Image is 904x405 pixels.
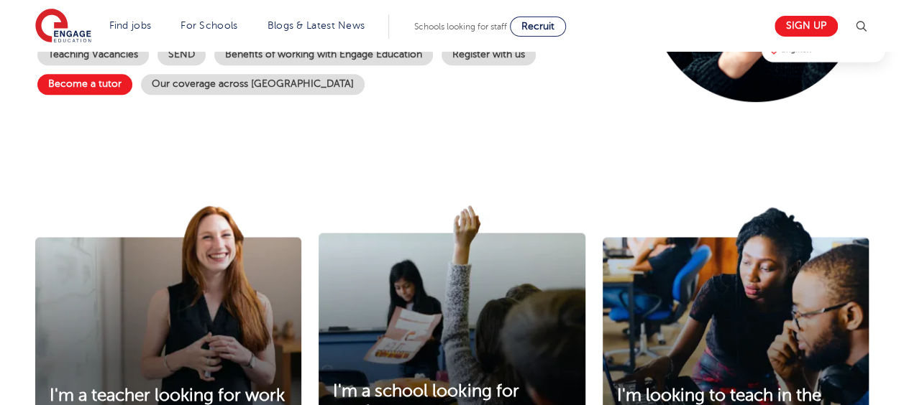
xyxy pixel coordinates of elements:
a: Recruit [510,17,566,37]
a: Blogs & Latest News [268,20,365,31]
a: Teaching Vacancies [37,45,149,65]
a: Benefits of working with Engage Education [214,45,433,65]
a: Find jobs [109,20,152,31]
img: Engage Education [35,9,91,45]
a: Become a tutor [37,74,132,95]
span: Recruit [521,21,554,32]
a: SEND [157,45,206,65]
a: For Schools [181,20,237,31]
span: Schools looking for staff [414,22,507,32]
a: Our coverage across [GEOGRAPHIC_DATA] [141,74,365,95]
a: Register with us [442,45,536,65]
a: Sign up [775,16,838,37]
